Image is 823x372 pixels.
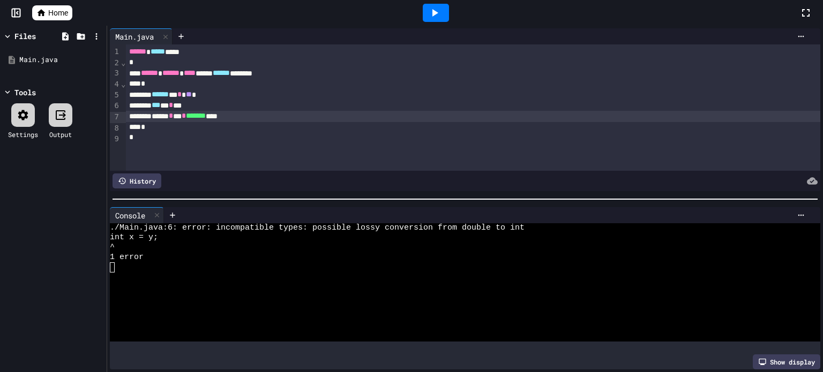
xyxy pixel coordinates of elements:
span: Fold line [121,80,126,88]
div: 4 [110,79,121,90]
div: Main.java [19,55,103,65]
div: Console [110,207,164,223]
span: Home [48,7,68,18]
iframe: chat widget [778,329,812,361]
iframe: chat widget [734,283,812,328]
span: int x = y; [110,233,158,242]
div: 5 [110,90,121,101]
span: ./Main.java:6: error: incompatible types: possible lossy conversion from double to int [110,223,525,233]
div: Console [110,210,151,221]
div: 1 [110,47,121,58]
div: Files [14,31,36,42]
div: Show display [753,354,820,369]
div: 2 [110,58,121,69]
span: 1 error [110,253,144,262]
a: Home [32,5,72,20]
span: ^ [110,242,115,252]
div: Output [49,130,72,139]
div: 6 [110,101,121,112]
div: Settings [8,130,38,139]
div: Tools [14,87,36,98]
div: 8 [110,123,121,134]
div: 9 [110,134,121,145]
div: Main.java [110,28,173,44]
span: Fold line [121,58,126,67]
div: 7 [110,112,121,123]
div: 3 [110,68,121,79]
div: Main.java [110,31,159,42]
div: History [113,173,161,188]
